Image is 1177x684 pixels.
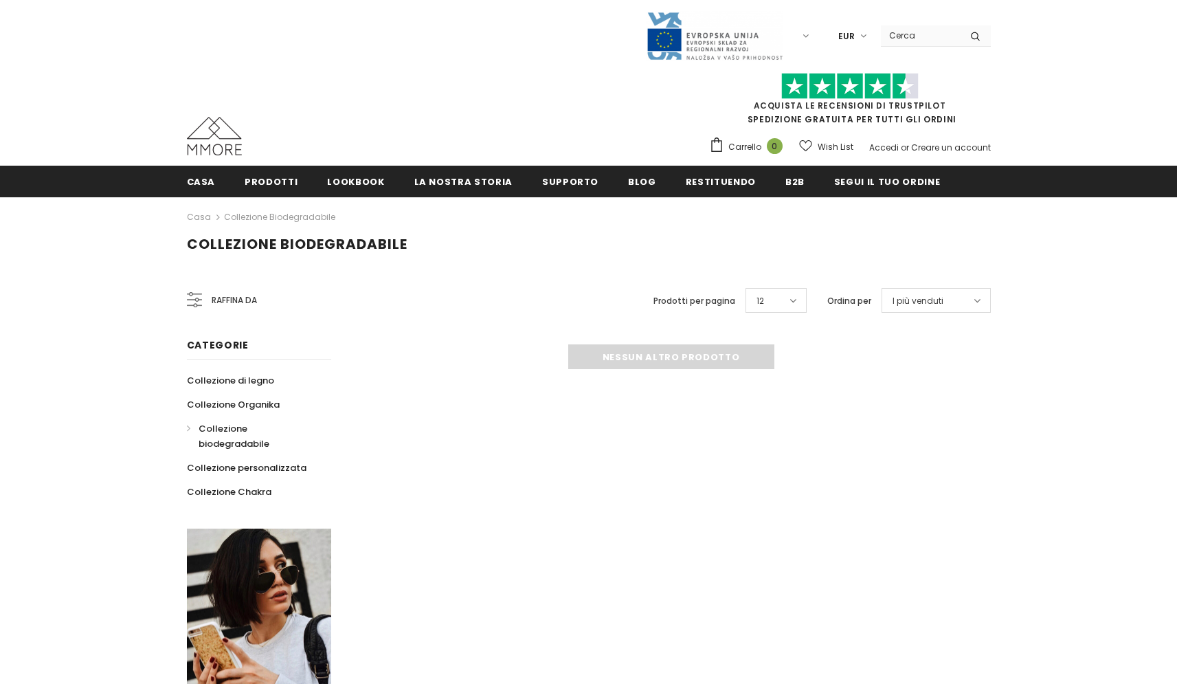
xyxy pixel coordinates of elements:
[187,485,271,498] span: Collezione Chakra
[646,30,783,41] a: Javni Razpis
[187,417,316,456] a: Collezione biodegradabile
[245,166,298,197] a: Prodotti
[628,166,656,197] a: Blog
[754,100,946,111] a: Acquista le recensioni di TrustPilot
[187,338,249,352] span: Categorie
[869,142,899,153] a: Accedi
[199,422,269,450] span: Collezione biodegradabile
[187,234,407,254] span: Collezione biodegradabile
[327,175,384,188] span: Lookbook
[245,175,298,188] span: Prodotti
[224,211,335,223] a: Collezione biodegradabile
[187,175,216,188] span: Casa
[881,25,960,45] input: Search Site
[818,140,853,154] span: Wish List
[785,175,805,188] span: B2B
[827,294,871,308] label: Ordina per
[187,393,280,417] a: Collezione Organika
[414,175,513,188] span: La nostra storia
[212,293,257,308] span: Raffina da
[686,166,756,197] a: Restituendo
[327,166,384,197] a: Lookbook
[187,398,280,411] span: Collezione Organika
[834,166,940,197] a: Segui il tuo ordine
[767,138,783,154] span: 0
[187,461,306,474] span: Collezione personalizzata
[414,166,513,197] a: La nostra storia
[834,175,940,188] span: Segui il tuo ordine
[187,374,274,387] span: Collezione di legno
[653,294,735,308] label: Prodotti per pagina
[709,137,789,157] a: Carrello 0
[542,166,598,197] a: supporto
[628,175,656,188] span: Blog
[799,135,853,159] a: Wish List
[781,73,919,100] img: Fidati di Pilot Stars
[756,294,764,308] span: 12
[646,11,783,61] img: Javni Razpis
[785,166,805,197] a: B2B
[187,368,274,393] a: Collezione di legno
[709,79,991,125] span: SPEDIZIONE GRATUITA PER TUTTI GLI ORDINI
[911,142,991,153] a: Creare un account
[187,117,242,155] img: Casi MMORE
[893,294,943,308] span: I più venduti
[187,166,216,197] a: Casa
[187,209,211,225] a: Casa
[838,30,855,43] span: EUR
[542,175,598,188] span: supporto
[728,140,761,154] span: Carrello
[901,142,909,153] span: or
[187,480,271,504] a: Collezione Chakra
[686,175,756,188] span: Restituendo
[187,456,306,480] a: Collezione personalizzata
